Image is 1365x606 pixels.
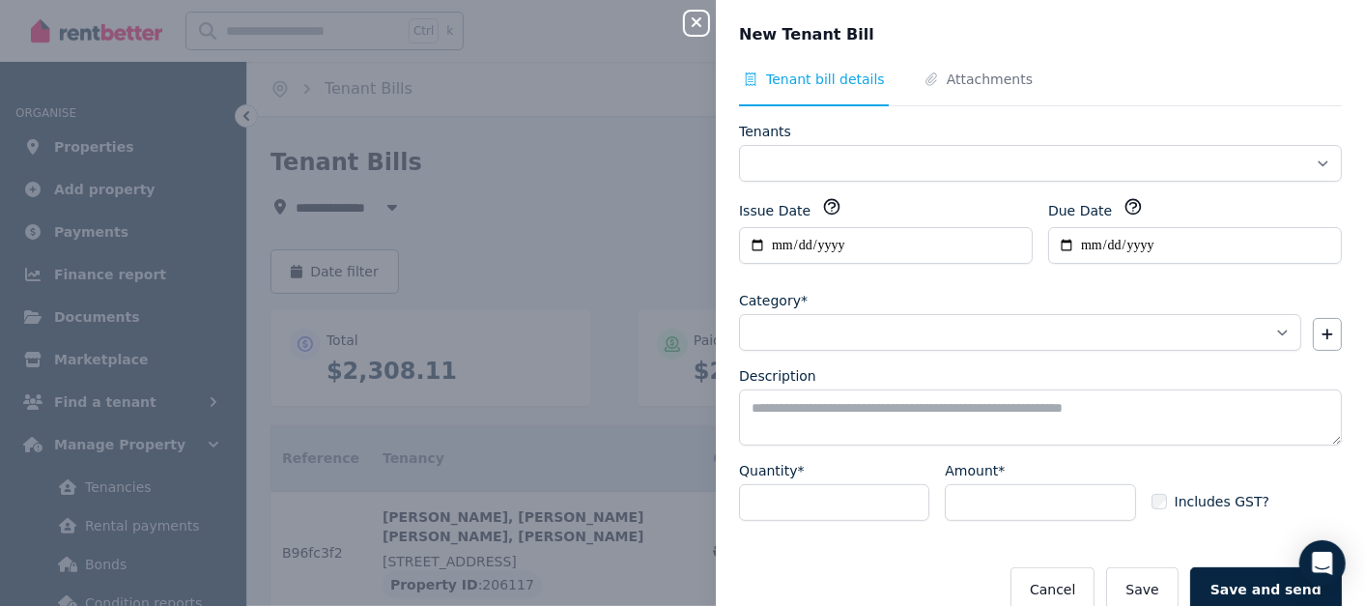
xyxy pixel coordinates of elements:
label: Due Date [1048,201,1112,220]
label: Amount* [945,461,1005,480]
span: New Tenant Bill [739,23,874,46]
label: Issue Date [739,201,810,220]
span: Attachments [947,70,1033,89]
label: Quantity* [739,461,805,480]
span: Includes GST? [1175,492,1269,511]
label: Category* [739,291,808,310]
label: Tenants [739,122,791,141]
label: Description [739,366,816,386]
input: Includes GST? [1152,494,1167,509]
nav: Tabs [739,70,1342,106]
div: Open Intercom Messenger [1299,540,1346,587]
span: Tenant bill details [766,70,885,89]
